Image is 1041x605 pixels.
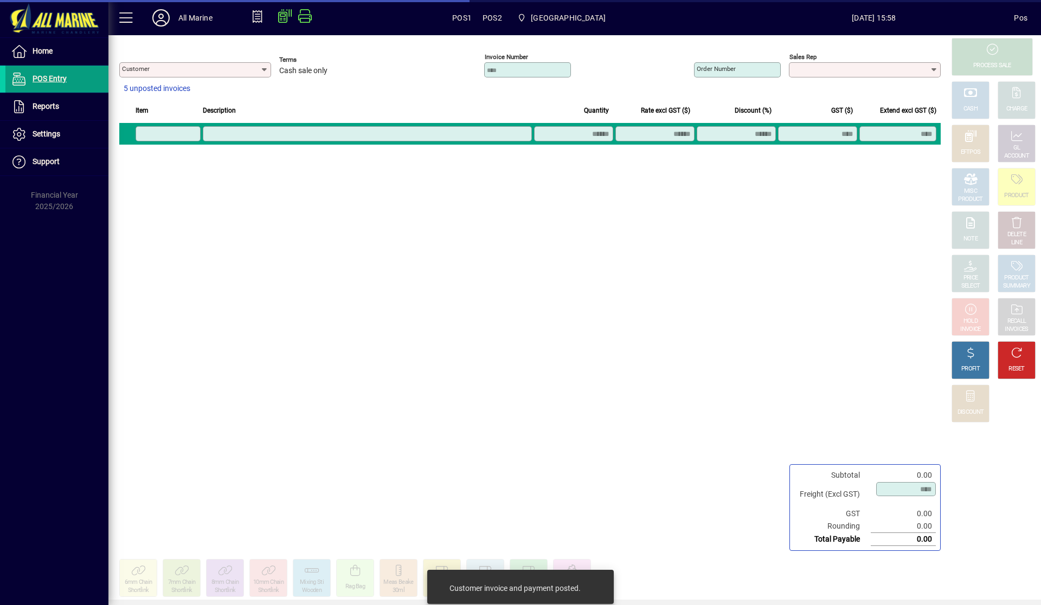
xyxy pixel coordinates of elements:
div: INVOICE [960,326,980,334]
div: HOLD [963,317,978,326]
span: Item [136,105,149,116]
div: INVOICES [1005,326,1028,334]
div: PRODUCT [1004,274,1029,282]
td: 0.00 [871,533,936,546]
div: RECALL [1007,317,1026,326]
span: Discount (%) [735,105,772,116]
div: 8mm Chain [211,578,239,587]
span: POS2 [483,9,502,27]
div: PRICE [963,274,978,282]
div: Shortlink [171,587,192,595]
td: Total Payable [794,533,871,546]
div: Pos [1014,9,1027,27]
span: [DATE] 15:58 [734,9,1014,27]
div: DELETE [1007,231,1026,239]
div: 30ml [393,587,404,595]
span: Support [33,157,60,166]
a: Support [5,148,108,175]
div: LINE [1011,239,1022,247]
span: POS1 [452,9,472,27]
span: 5 unposted invoices [124,83,190,94]
span: Reports [33,102,59,110]
div: 6mm Chain [125,578,152,587]
td: Subtotal [794,469,871,482]
span: Extend excl GST ($) [880,105,936,116]
div: ACCOUNT [1004,152,1029,160]
span: Quantity [584,105,609,116]
div: EFTPOS [961,148,981,157]
a: Home [5,38,108,65]
span: Description [203,105,236,116]
td: Rounding [794,520,871,533]
span: Settings [33,129,60,138]
div: Shortlink [258,587,279,595]
div: RESET [1008,365,1025,373]
div: Mixing Sti [300,578,324,587]
td: 0.00 [871,508,936,520]
span: Terms [279,56,344,63]
mat-label: Order number [697,65,736,73]
div: MISC [964,187,977,196]
div: CASH [963,105,978,113]
span: GST ($) [831,105,853,116]
div: Shortlink [215,587,236,595]
div: Wooden [302,587,322,595]
a: Settings [5,121,108,148]
button: Profile [144,8,178,28]
div: PROCESS SALE [973,62,1011,70]
div: PRODUCT [1004,192,1029,200]
div: PROFIT [961,365,980,373]
div: DISCOUNT [958,408,984,417]
td: 0.00 [871,520,936,533]
span: Cash sale only [279,67,327,75]
div: CHARGE [1006,105,1027,113]
a: Reports [5,93,108,120]
span: POS Entry [33,74,67,83]
div: SUMMARY [1003,282,1030,290]
button: 5 unposted invoices [119,79,195,99]
td: GST [794,508,871,520]
span: [GEOGRAPHIC_DATA] [531,9,606,27]
span: Port Road [513,8,610,28]
div: PRODUCT [958,196,982,204]
div: GL [1013,144,1020,152]
td: Freight (Excl GST) [794,482,871,508]
div: All Marine [178,9,213,27]
mat-label: Invoice number [485,53,528,61]
mat-label: Sales rep [789,53,817,61]
div: 7mm Chain [168,578,196,587]
div: SELECT [961,282,980,290]
div: Rag Bag [345,583,365,591]
td: 0.00 [871,469,936,482]
div: Customer invoice and payment posted. [449,583,581,594]
mat-label: Customer [122,65,150,73]
span: Rate excl GST ($) [641,105,690,116]
div: Meas Beake [383,578,413,587]
span: Home [33,47,53,55]
div: NOTE [963,235,978,243]
div: Shortlink [128,587,149,595]
div: 10mm Chain [253,578,284,587]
